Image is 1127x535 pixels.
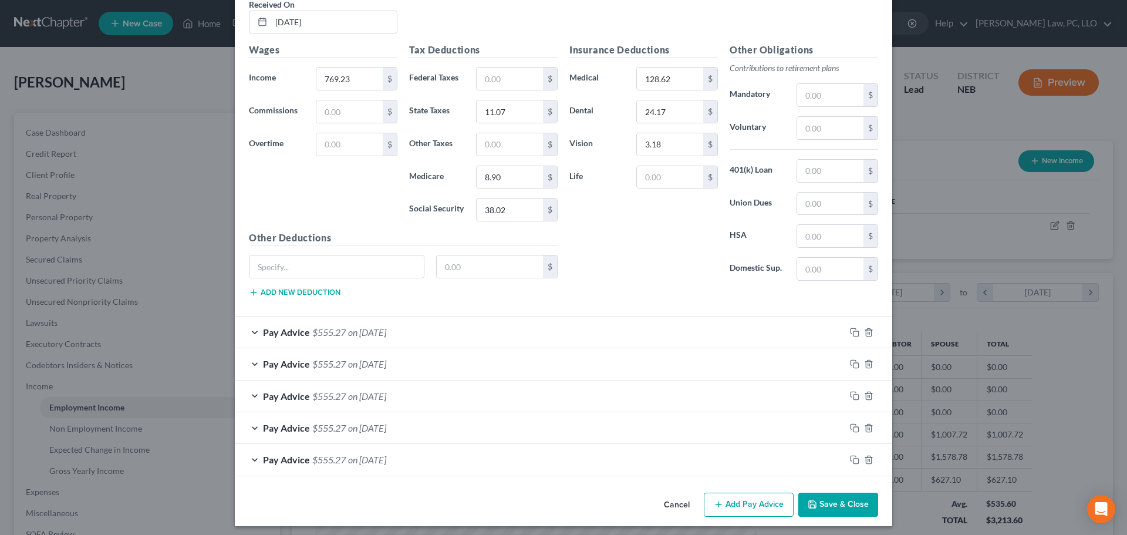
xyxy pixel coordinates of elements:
input: 0.00 [477,100,543,123]
div: $ [543,133,557,156]
input: 0.00 [316,100,383,123]
div: $ [703,166,717,189]
input: 0.00 [797,84,863,106]
div: $ [863,258,878,280]
input: 0.00 [637,133,703,156]
span: $555.27 [312,454,346,465]
button: Add Pay Advice [704,493,794,517]
div: Open Intercom Messenger [1087,495,1115,523]
span: Pay Advice [263,358,310,369]
span: on [DATE] [348,454,386,465]
label: Medicare [403,166,470,189]
label: State Taxes [403,100,470,123]
h5: Wages [249,43,397,58]
span: $555.27 [312,391,346,402]
span: on [DATE] [348,422,386,433]
span: Pay Advice [263,327,310,338]
div: $ [703,100,717,123]
h5: Insurance Deductions [569,43,718,58]
input: 0.00 [797,258,863,280]
div: $ [383,100,397,123]
div: $ [383,133,397,156]
h5: Tax Deductions [409,43,558,58]
input: 0.00 [797,160,863,182]
label: Social Security [403,198,470,221]
input: 0.00 [477,133,543,156]
label: Life [563,166,630,189]
span: on [DATE] [348,391,386,402]
input: 0.00 [637,166,703,189]
input: MM/DD/YYYY [271,11,397,33]
span: $555.27 [312,422,346,433]
input: 0.00 [637,68,703,90]
span: Pay Advice [263,422,310,433]
span: on [DATE] [348,327,386,338]
div: $ [383,68,397,90]
label: Dental [563,100,630,123]
span: $555.27 [312,327,346,338]
span: $555.27 [312,358,346,369]
input: 0.00 [637,100,703,123]
button: Cancel [654,494,699,517]
h5: Other Obligations [730,43,878,58]
div: $ [863,160,878,182]
span: Income [249,72,276,82]
div: $ [863,225,878,247]
input: 0.00 [437,255,544,278]
label: Mandatory [724,83,791,107]
button: Add new deduction [249,288,340,297]
input: 0.00 [797,225,863,247]
div: $ [863,193,878,215]
label: Commissions [243,100,310,123]
input: 0.00 [477,166,543,189]
div: $ [543,166,557,189]
label: 401(k) Loan [724,159,791,183]
input: 0.00 [316,133,383,156]
div: $ [543,100,557,123]
div: $ [863,117,878,139]
input: 0.00 [797,117,863,139]
label: Domestic Sup. [724,257,791,281]
div: $ [703,133,717,156]
p: Contributions to retirement plans [730,62,878,74]
h5: Other Deductions [249,231,558,245]
label: HSA [724,224,791,248]
div: $ [543,68,557,90]
label: Other Taxes [403,133,470,156]
label: Overtime [243,133,310,156]
span: Pay Advice [263,454,310,465]
label: Federal Taxes [403,67,470,90]
div: $ [863,84,878,106]
label: Medical [563,67,630,90]
div: $ [703,68,717,90]
label: Union Dues [724,192,791,216]
input: 0.00 [797,193,863,215]
div: $ [543,255,557,278]
label: Vision [563,133,630,156]
button: Save & Close [798,493,878,517]
input: Specify... [249,255,424,278]
input: 0.00 [477,68,543,90]
input: 0.00 [477,198,543,221]
div: $ [543,198,557,221]
span: Pay Advice [263,391,310,402]
span: on [DATE] [348,358,386,369]
label: Voluntary [724,116,791,140]
input: 0.00 [316,68,383,90]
